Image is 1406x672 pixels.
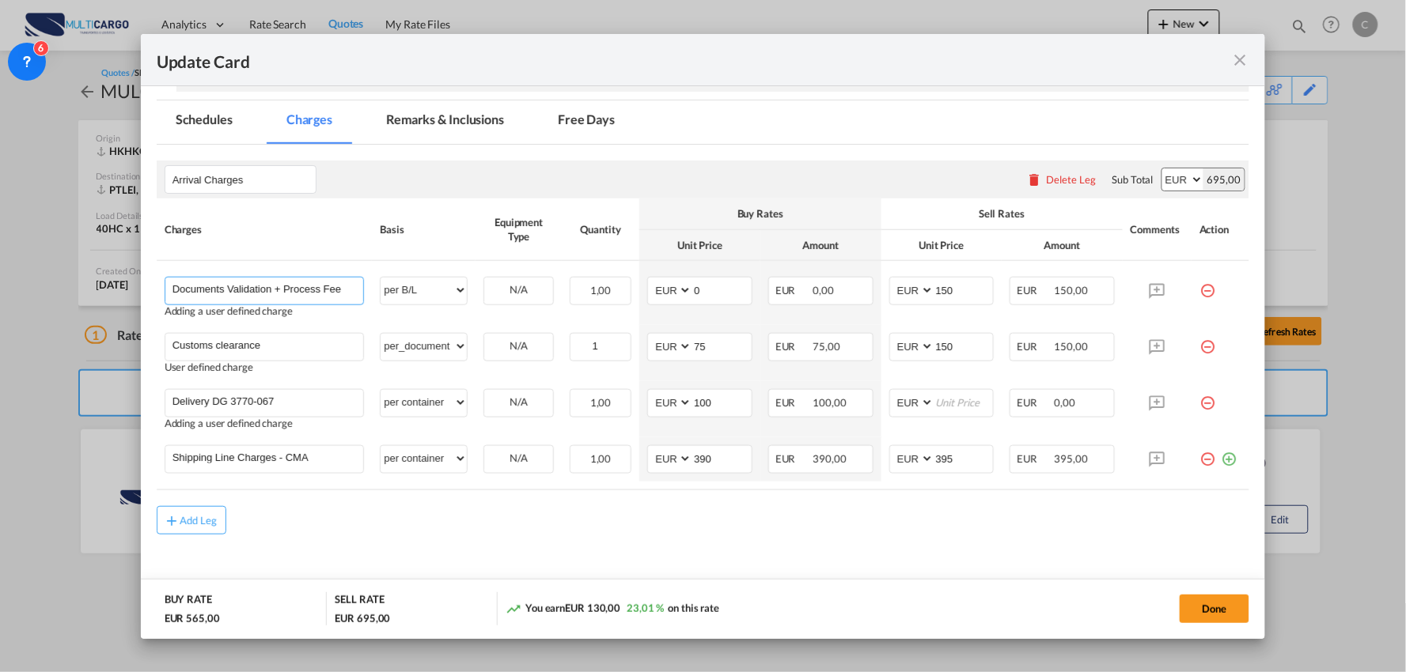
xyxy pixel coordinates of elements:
input: 390 [692,446,752,470]
span: EUR [775,452,811,465]
md-input-container: Customs clearance [165,334,364,357]
div: Charges [165,222,365,236]
input: 150 [934,334,994,357]
input: Charge Name [172,277,364,301]
div: Adding a user defined charge [165,305,365,317]
input: 150 [934,277,994,301]
div: Add Leg [180,515,218,525]
iframe: Chat [12,589,67,648]
md-pagination-wrapper: Use the left and right arrow keys to navigate between tabs [157,100,650,144]
div: Sell Rates [889,206,1115,221]
div: N/A [484,277,553,302]
input: 100 [692,390,752,413]
div: BUY RATE [165,592,212,610]
input: Charge Name [172,334,364,357]
select: per B/L [381,277,467,303]
md-icon: icon-plus md-link-fg s20 [164,512,180,528]
div: User defined charge [165,361,365,373]
md-icon: icon-plus-circle-outline green-400-fg [1221,445,1237,461]
md-icon: icon-minus-circle-outline red-400-fg [1199,333,1215,349]
span: EUR 130,00 [565,602,620,614]
div: EUR 695,00 [335,611,390,625]
input: 0 [692,277,752,301]
div: You earn on this rate [506,601,719,617]
input: 395 [934,446,994,470]
span: 150,00 [1055,340,1088,353]
span: 390,00 [813,452,847,465]
th: Unit Price [639,230,760,261]
input: Charge Name [172,390,364,413]
button: Delete Leg [1027,173,1097,186]
div: Update Card [157,50,1231,70]
input: 75 [692,334,752,357]
span: EUR [775,284,811,296]
span: EUR [1017,452,1052,465]
th: Amount [1002,230,1123,261]
md-tab-item: Schedules [157,100,252,144]
span: EUR [1017,340,1052,353]
select: per container [381,390,467,415]
input: Quantity [571,334,631,357]
select: per_document [381,334,467,359]
md-tab-item: Remarks & Inclusions [367,100,523,144]
input: Leg Name [172,168,316,191]
div: 695,00 [1203,168,1245,191]
md-icon: icon-minus-circle-outline red-400-fg [1199,277,1215,293]
md-icon: icon-delete [1027,172,1043,187]
button: Done [1180,595,1249,623]
th: Amount [760,230,881,261]
md-icon: icon-trending-up [506,601,521,617]
span: 150,00 [1055,284,1088,296]
div: N/A [484,334,553,358]
md-input-container: Delivery DG 3770-067 [165,390,364,413]
span: 1,00 [590,284,612,296]
button: Add Leg [157,506,226,534]
div: N/A [484,390,553,414]
div: Buy Rates [647,206,873,221]
span: 0,00 [813,284,835,296]
span: 395,00 [1055,452,1088,465]
span: 100,00 [813,396,847,409]
span: EUR [1017,396,1052,409]
span: 0,00 [1055,396,1076,409]
span: EUR [775,340,811,353]
span: EUR [1017,284,1052,296]
div: Sub Total [1112,172,1154,187]
div: Basis [380,222,468,236]
div: Delete Leg [1047,173,1097,186]
div: Adding a user defined charge [165,417,365,429]
md-icon: icon-close fg-AAA8AD m-0 pointer [1230,51,1249,70]
md-icon: icon-minus-circle-outline red-400-fg [1199,445,1215,461]
select: per container [381,446,467,471]
md-input-container: Shipping Line Charges - CMA [165,446,364,470]
span: EUR [775,396,811,409]
span: 1,00 [590,396,612,409]
th: Comments [1123,198,1192,260]
div: Quantity [570,222,631,236]
div: N/A [484,446,553,470]
input: Unit Price [934,390,994,413]
md-tab-item: Free Days [539,100,634,144]
th: Action [1192,198,1249,260]
div: Equipment Type [483,215,554,244]
md-dialog: Update CardPort of ... [141,34,1266,639]
span: 23,01 % [627,602,664,614]
md-tab-item: Charges [267,100,351,144]
input: Charge Name [172,446,364,470]
span: 1,00 [590,452,612,465]
div: EUR 565,00 [165,611,220,625]
div: SELL RATE [335,592,384,610]
span: 75,00 [813,340,841,353]
md-input-container: Documents Validation + Process Fee [165,277,364,301]
md-icon: icon-minus-circle-outline red-400-fg [1199,389,1215,405]
th: Unit Price [881,230,1002,261]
